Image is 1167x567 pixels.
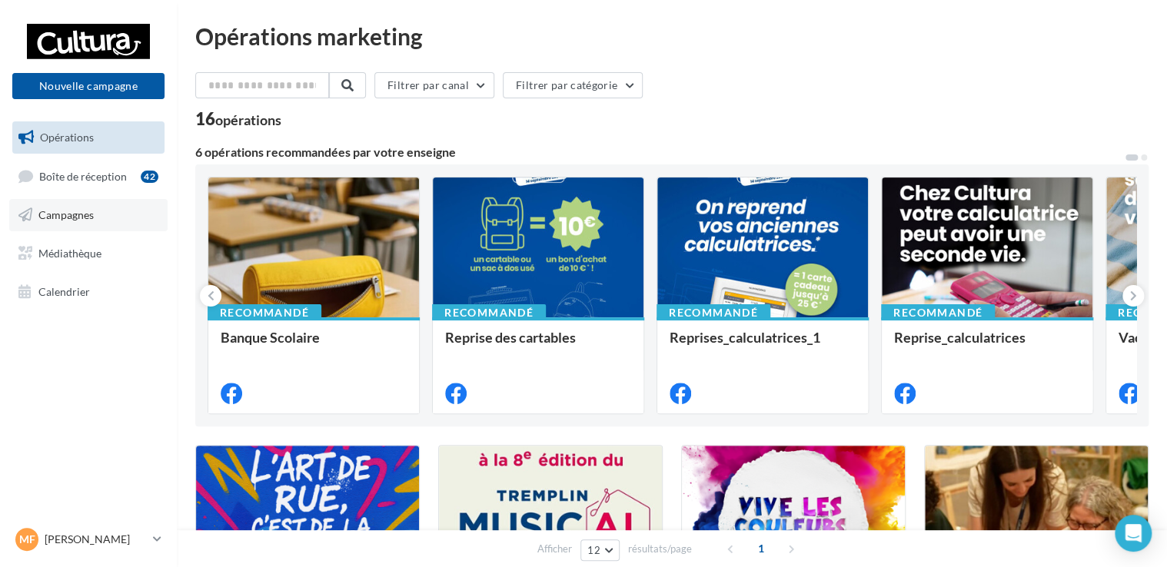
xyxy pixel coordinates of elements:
[580,539,620,561] button: 12
[19,532,35,547] span: MF
[537,542,572,556] span: Afficher
[503,72,643,98] button: Filtrer par catégorie
[12,73,165,99] button: Nouvelle campagne
[221,329,320,346] span: Banque Scolaire
[40,131,94,144] span: Opérations
[374,72,494,98] button: Filtrer par canal
[881,304,995,321] div: Recommandé
[195,25,1149,48] div: Opérations marketing
[628,542,692,556] span: résultats/page
[445,329,576,346] span: Reprise des cartables
[894,329,1026,346] span: Reprise_calculatrices
[9,276,168,308] a: Calendrier
[195,111,281,128] div: 16
[657,304,770,321] div: Recommandé
[12,525,165,554] a: MF [PERSON_NAME]
[208,304,321,321] div: Recommandé
[38,208,94,221] span: Campagnes
[587,544,600,556] span: 12
[670,329,820,346] span: Reprises_calculatrices_1
[38,247,101,260] span: Médiathèque
[39,169,127,182] span: Boîte de réception
[9,121,168,154] a: Opérations
[141,171,158,183] div: 42
[45,532,147,547] p: [PERSON_NAME]
[9,199,168,231] a: Campagnes
[1115,515,1152,552] div: Open Intercom Messenger
[195,146,1124,158] div: 6 opérations recommandées par votre enseigne
[432,304,546,321] div: Recommandé
[215,113,281,127] div: opérations
[38,284,90,297] span: Calendrier
[9,237,168,270] a: Médiathèque
[749,536,773,561] span: 1
[9,160,168,193] a: Boîte de réception42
